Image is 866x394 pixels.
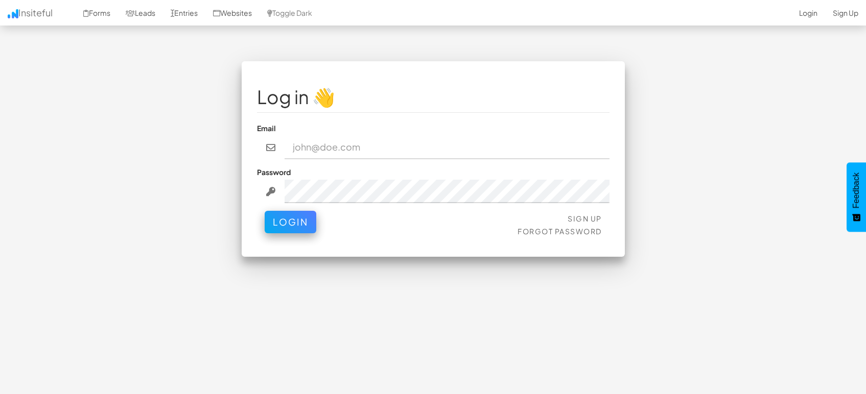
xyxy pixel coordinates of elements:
a: Forgot Password [518,227,602,236]
span: Feedback [852,173,861,208]
a: Sign Up [568,214,602,223]
label: Password [257,167,291,177]
button: Feedback - Show survey [847,162,866,232]
img: icon.png [8,9,18,18]
label: Email [257,123,276,133]
button: Login [265,211,316,233]
h1: Log in 👋 [257,87,610,107]
input: john@doe.com [285,136,610,159]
